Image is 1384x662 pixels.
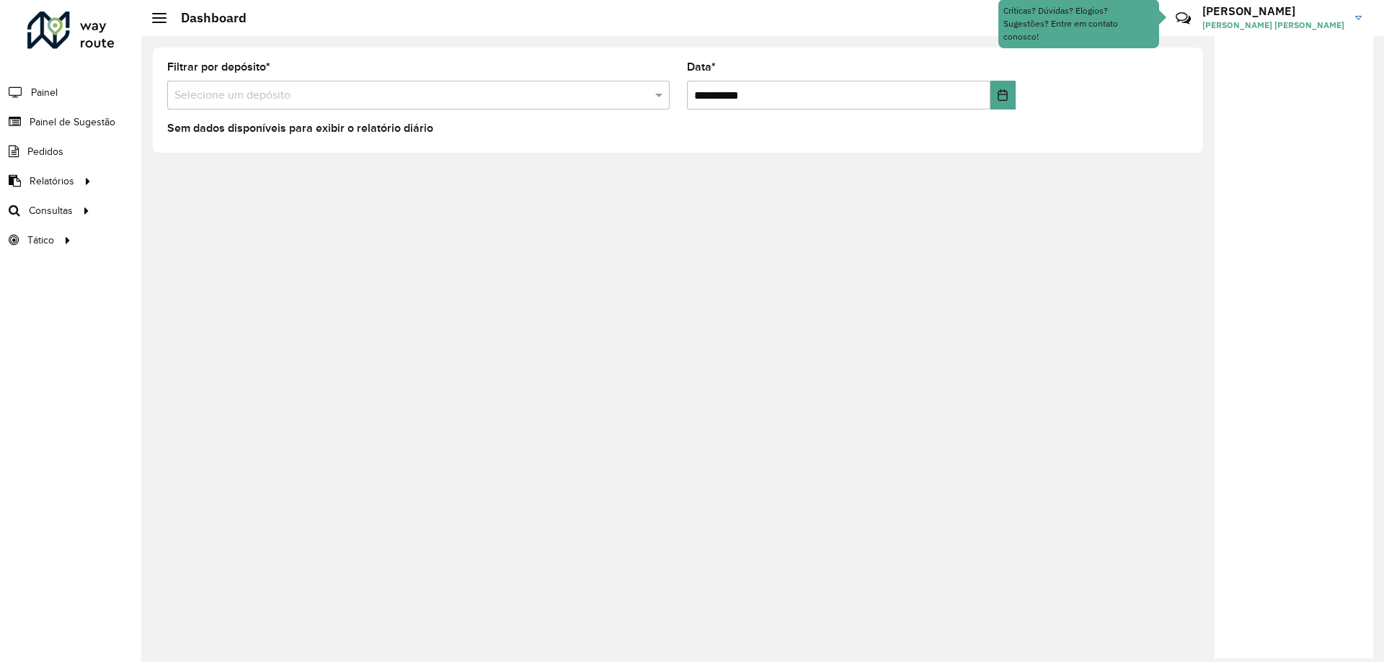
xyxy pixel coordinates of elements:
span: Painel [31,85,58,100]
h2: Dashboard [167,10,247,26]
h3: [PERSON_NAME] [1202,4,1344,18]
span: Pedidos [27,144,63,159]
label: Sem dados disponíveis para exibir o relatório diário [167,120,433,137]
label: Filtrar por depósito [167,58,270,76]
span: Relatórios [30,174,74,189]
span: Painel de Sugestão [30,115,115,130]
span: Tático [27,233,54,248]
a: Contato Rápido [1168,3,1199,34]
span: [PERSON_NAME] [PERSON_NAME] [1202,19,1344,32]
span: Consultas [29,203,73,218]
label: Data [687,58,716,76]
button: Choose Date [990,81,1016,109]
